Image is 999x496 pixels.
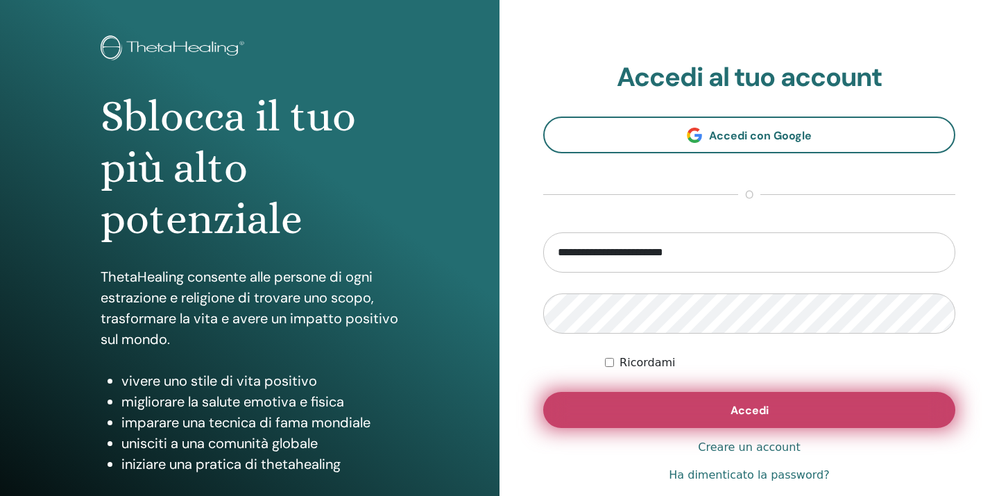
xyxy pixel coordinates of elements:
button: Accedi [543,392,955,428]
span: o [738,187,760,203]
h1: Sblocca il tuo più alto potenziale [101,91,399,246]
label: Ricordami [620,354,675,371]
li: migliorare la salute emotiva e fisica [121,391,399,412]
li: vivere uno stile di vita positivo [121,370,399,391]
li: imparare una tecnica di fama mondiale [121,412,399,433]
li: unisciti a una comunità globale [121,433,399,454]
span: Accedi [731,403,769,418]
li: iniziare una pratica di thetahealing [121,454,399,474]
a: Creare un account [698,439,800,456]
a: Accedi con Google [543,117,955,153]
div: Keep me authenticated indefinitely or until I manually logout [605,354,955,371]
span: Accedi con Google [709,128,812,143]
h2: Accedi al tuo account [543,62,955,94]
a: Ha dimenticato la password? [669,467,829,484]
p: ThetaHealing consente alle persone di ogni estrazione e religione di trovare uno scopo, trasforma... [101,266,399,350]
